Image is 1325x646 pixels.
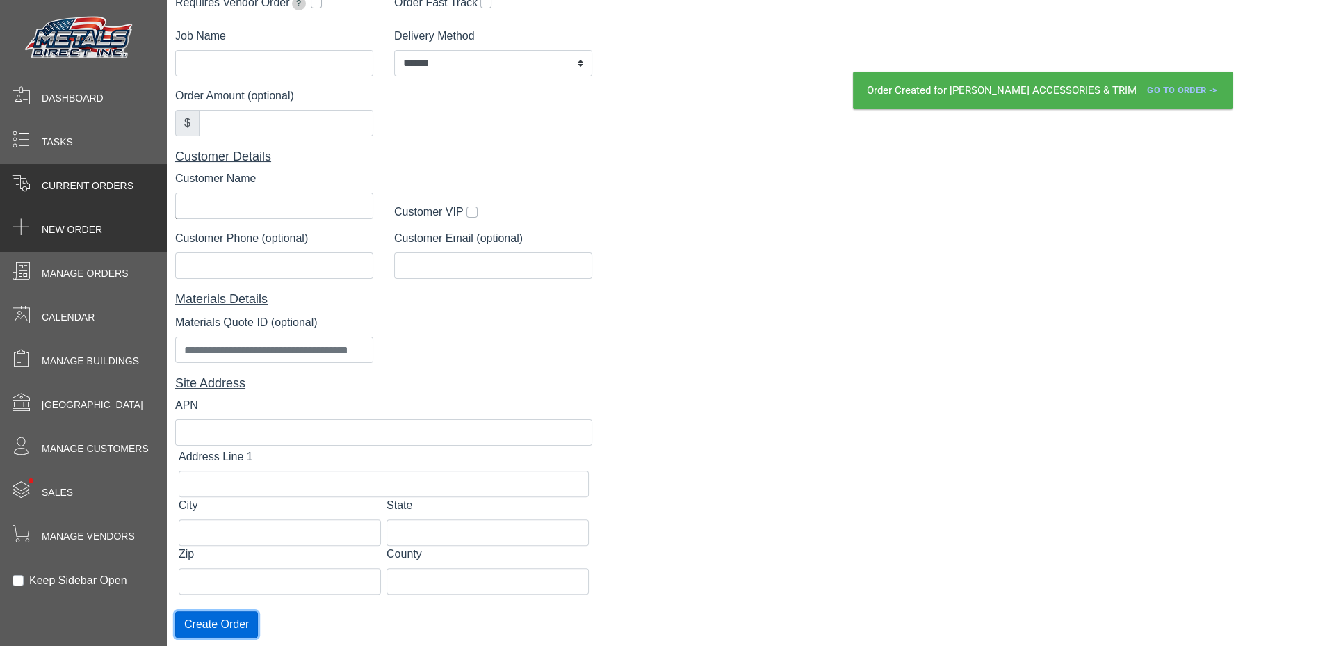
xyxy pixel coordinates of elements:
span: • [13,458,49,503]
span: New Order [42,223,102,237]
a: Go To Order -> [1141,79,1223,102]
div: $ [175,110,200,136]
label: Materials Quote ID (optional) [175,314,318,331]
span: Manage Vendors [42,529,135,544]
label: State [387,497,412,514]
label: Customer Phone (optional) [175,230,308,247]
label: Customer Email (optional) [394,230,523,247]
span: Current Orders [42,179,133,193]
label: Zip [179,546,194,563]
span: Manage Orders [42,266,128,281]
label: Customer VIP [394,204,464,220]
span: [GEOGRAPHIC_DATA] [42,398,143,412]
div: Customer Details [175,147,592,166]
label: Delivery Method [394,28,475,45]
div: Site Address [175,374,592,393]
label: Address Line 1 [179,449,253,465]
span: Calendar [42,310,95,325]
label: Keep Sidebar Open [29,572,127,589]
label: City [179,497,198,514]
div: Order Created for [PERSON_NAME] ACCESSORIES & TRIM [853,72,1232,110]
label: Order Amount (optional) [175,88,294,104]
span: Dashboard [42,91,104,106]
label: Customer Name [175,170,256,187]
label: County [387,546,422,563]
label: Job Name [175,28,226,45]
button: Create Order [175,611,258,638]
span: Manage Customers [42,442,149,456]
img: Metals Direct Inc Logo [21,13,139,64]
span: Tasks [42,135,73,150]
div: Materials Details [175,290,592,309]
span: Sales [42,485,73,500]
label: APN [175,397,198,414]
span: Manage Buildings [42,354,139,369]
